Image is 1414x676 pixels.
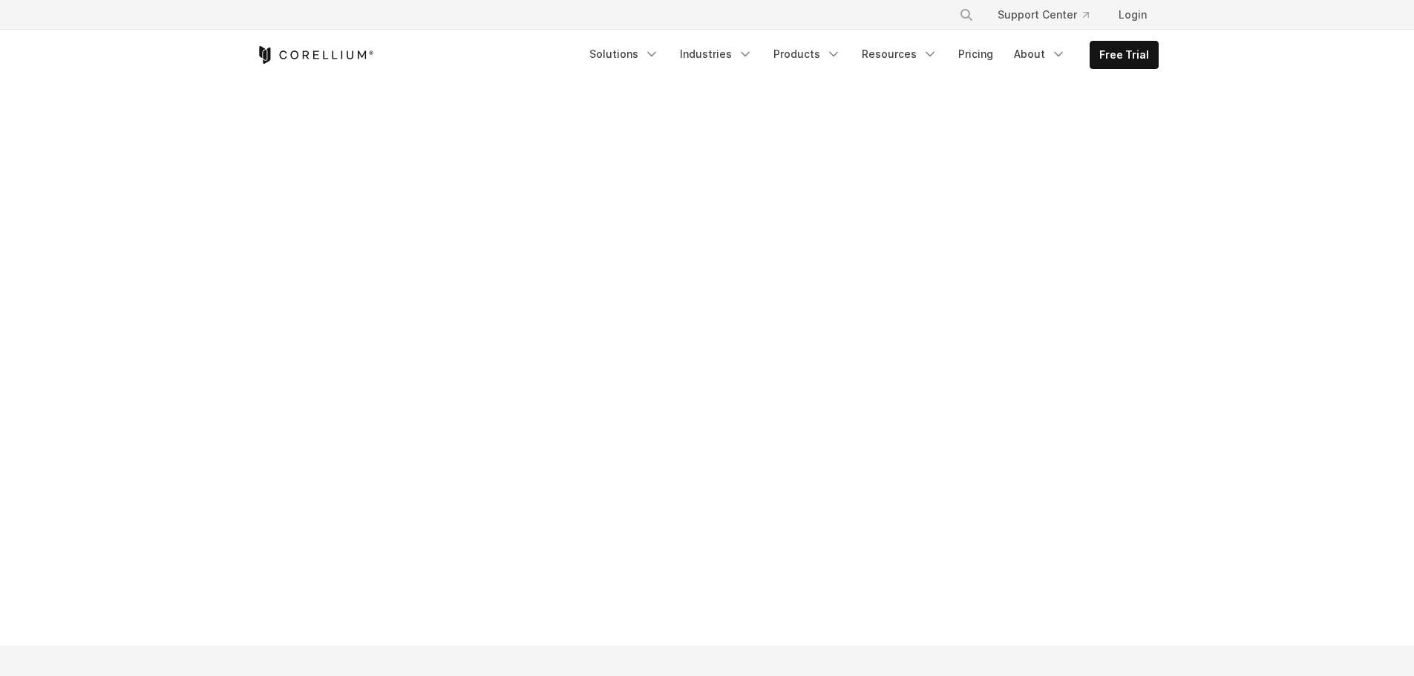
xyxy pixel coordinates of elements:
[953,1,980,28] button: Search
[986,1,1101,28] a: Support Center
[580,41,668,68] a: Solutions
[671,41,762,68] a: Industries
[1090,42,1158,68] a: Free Trial
[765,41,850,68] a: Products
[941,1,1159,28] div: Navigation Menu
[949,41,1002,68] a: Pricing
[256,46,374,64] a: Corellium Home
[1005,41,1075,68] a: About
[853,41,946,68] a: Resources
[1107,1,1159,28] a: Login
[580,41,1159,69] div: Navigation Menu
